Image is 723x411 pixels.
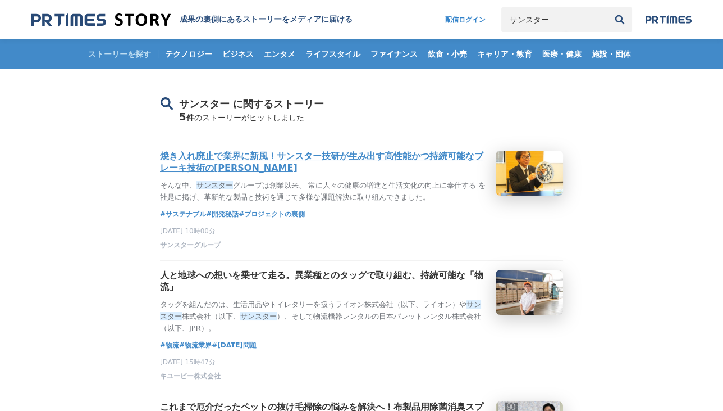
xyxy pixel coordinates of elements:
[31,12,353,28] a: 成果の裏側にあるストーリーをメディアに届ける 成果の裏側にあるストーリーをメディアに届ける
[160,151,487,174] h3: 焼き入れ廃止で業界に新風！サンスター技研が生み出す高性能かつ持続可能なブレーキ技術の[PERSON_NAME]
[180,15,353,25] h1: 成果の裏側にあるストーリーをメディアに届ける
[160,375,221,383] a: キユーピー株式会社
[259,39,300,69] a: エンタメ
[160,111,563,137] div: 5
[587,49,635,59] span: 施設・団体
[239,209,305,220] a: #プロジェクトの裏側
[301,49,365,59] span: ライフスタイル
[501,7,607,32] input: キーワードで検索
[240,312,277,320] em: サンスター
[161,39,217,69] a: テクノロジー
[196,181,233,189] em: サンスター
[218,49,258,59] span: ビジネス
[160,180,487,204] p: そんな中、 グループは創業以来、 常に人々の健康の増進と生活文化の向上に奉仕する を社是に掲げ、革新的な製品と技術を通じて多様な課題解決に取り組んできました。
[160,358,563,367] p: [DATE] 15時47分
[160,227,563,236] p: [DATE] 10時00分
[259,49,300,59] span: エンタメ
[194,113,304,122] span: のストーリーがヒットしました
[161,49,217,59] span: テクノロジー
[423,49,472,59] span: 飲食・小売
[160,209,206,220] a: #サステナブル
[160,243,221,251] a: サンスターグループ
[607,7,632,32] button: 検索
[434,7,497,32] a: 配信ログイン
[473,39,537,69] a: キャリア・教育
[160,270,563,334] a: 人と地球への想いを乗せて走る。異業種とのタッグで取り組む、持続可能な「物流」タッグを組んだのは、生活用品やトイレタリーを扱うライオン株式会社（以下、ライオン）やサンスター株式会社（以下、サンスタ...
[179,98,324,110] span: サンスター に関するストーリー
[587,39,635,69] a: 施設・団体
[179,340,212,351] a: #物流業界
[160,270,487,293] h3: 人と地球への想いを乗せて走る。異業種とのタッグで取り組む、持続可能な「物流」
[212,340,257,351] a: #[DATE]問題
[160,299,487,334] p: タッグを組んだのは、生活用品やトイレタリーを扱うライオン株式会社（以下、ライオン）や 株式会社（以下、 ）、そして物流機器レンタルの日本パレットレンタル株式会社（以下、JPR）。
[301,39,365,69] a: ライフスタイル
[366,39,422,69] a: ファイナンス
[186,113,194,122] span: 件
[31,12,171,28] img: 成果の裏側にあるストーリーをメディアに届ける
[366,49,422,59] span: ファイナンス
[160,241,221,250] span: サンスターグループ
[160,151,563,204] a: 焼き入れ廃止で業界に新風！サンスター技研が生み出す高性能かつ持続可能なブレーキ技術の[PERSON_NAME]そんな中、サンスターグループは創業以来、 常に人々の健康の増進と生活文化の向上に奉仕...
[206,209,239,220] a: #開発秘話
[160,340,179,351] a: #物流
[423,39,472,69] a: 飲食・小売
[646,15,692,24] img: prtimes
[218,39,258,69] a: ビジネス
[160,372,221,381] span: キユーピー株式会社
[473,49,537,59] span: キャリア・教育
[538,49,586,59] span: 医療・健康
[538,39,586,69] a: 医療・健康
